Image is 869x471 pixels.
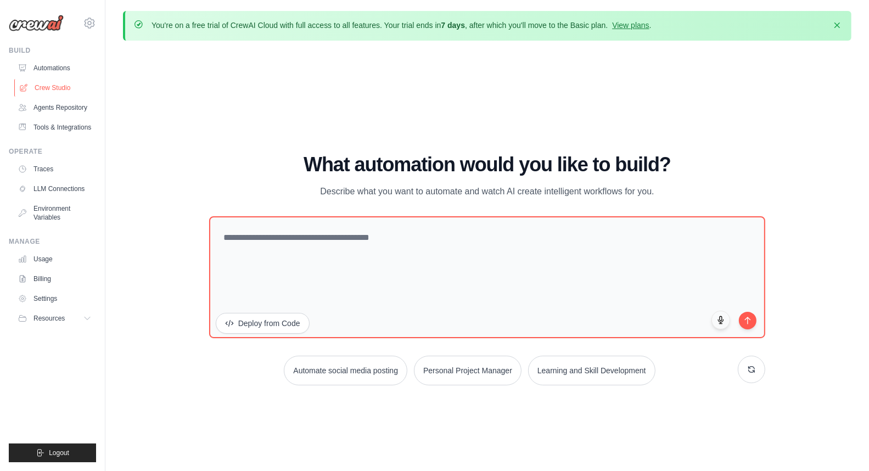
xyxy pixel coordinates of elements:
[13,59,96,77] a: Automations
[13,250,96,268] a: Usage
[9,15,64,31] img: Logo
[441,21,465,30] strong: 7 days
[33,314,65,323] span: Resources
[216,313,310,334] button: Deploy from Code
[13,99,96,116] a: Agents Repository
[13,200,96,226] a: Environment Variables
[9,46,96,55] div: Build
[13,160,96,178] a: Traces
[9,237,96,246] div: Manage
[303,184,672,199] p: Describe what you want to automate and watch AI create intelligent workflows for you.
[14,79,97,97] a: Crew Studio
[612,21,649,30] a: View plans
[13,180,96,198] a: LLM Connections
[284,356,407,385] button: Automate social media posting
[9,147,96,156] div: Operate
[49,448,69,457] span: Logout
[13,310,96,327] button: Resources
[152,20,652,31] p: You're on a free trial of CrewAI Cloud with full access to all features. Your trial ends in , aft...
[528,356,655,385] button: Learning and Skill Development
[13,119,96,136] a: Tools & Integrations
[414,356,522,385] button: Personal Project Manager
[13,270,96,288] a: Billing
[13,290,96,307] a: Settings
[209,154,766,176] h1: What automation would you like to build?
[9,444,96,462] button: Logout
